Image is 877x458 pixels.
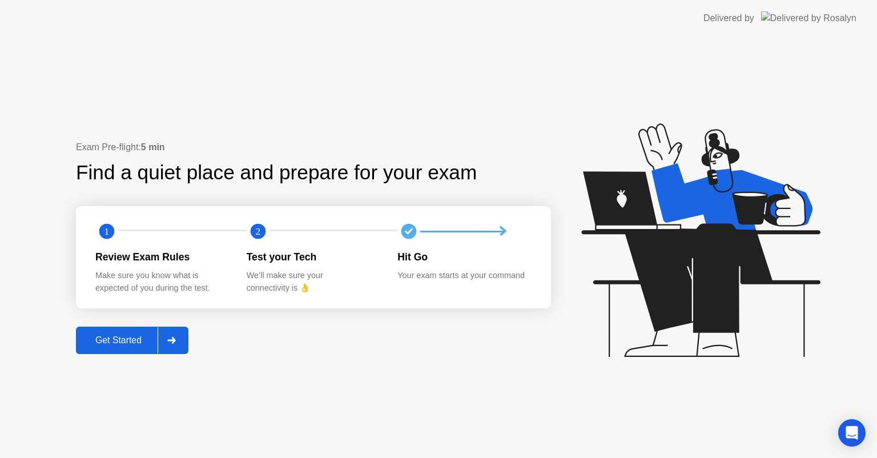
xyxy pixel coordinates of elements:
button: Get Started [76,327,188,354]
b: 5 min [141,142,165,152]
div: Get Started [79,335,158,345]
div: Test your Tech [247,250,380,264]
div: Delivered by [703,11,754,25]
div: We’ll make sure your connectivity is 👌 [247,270,380,294]
div: Find a quiet place and prepare for your exam [76,158,478,188]
div: Hit Go [397,250,530,264]
img: Delivered by Rosalyn [761,11,856,25]
text: 1 [104,226,109,237]
div: Open Intercom Messenger [838,419,866,447]
div: Review Exam Rules [95,250,228,264]
text: 2 [256,226,260,237]
div: Make sure you know what is expected of you during the test. [95,270,228,294]
div: Exam Pre-flight: [76,140,551,154]
div: Your exam starts at your command [397,270,530,282]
